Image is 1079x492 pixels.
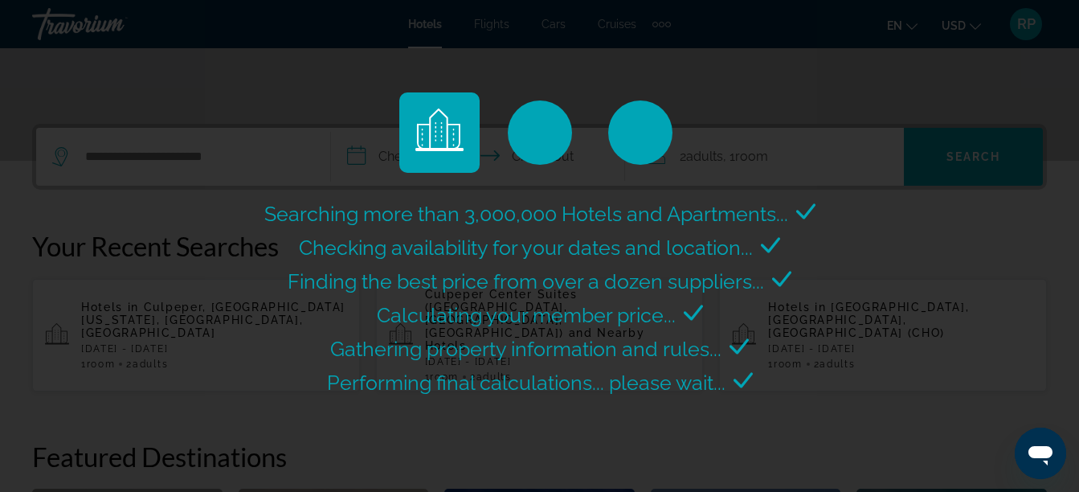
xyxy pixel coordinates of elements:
[1015,428,1066,479] iframe: Button to launch messaging window
[327,371,725,395] span: Performing final calculations... please wait...
[330,337,721,361] span: Gathering property information and rules...
[264,202,788,226] span: Searching more than 3,000,000 Hotels and Apartments...
[299,236,753,260] span: Checking availability for your dates and location...
[288,269,764,293] span: Finding the best price from over a dozen suppliers...
[377,303,676,327] span: Calculating your member price...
